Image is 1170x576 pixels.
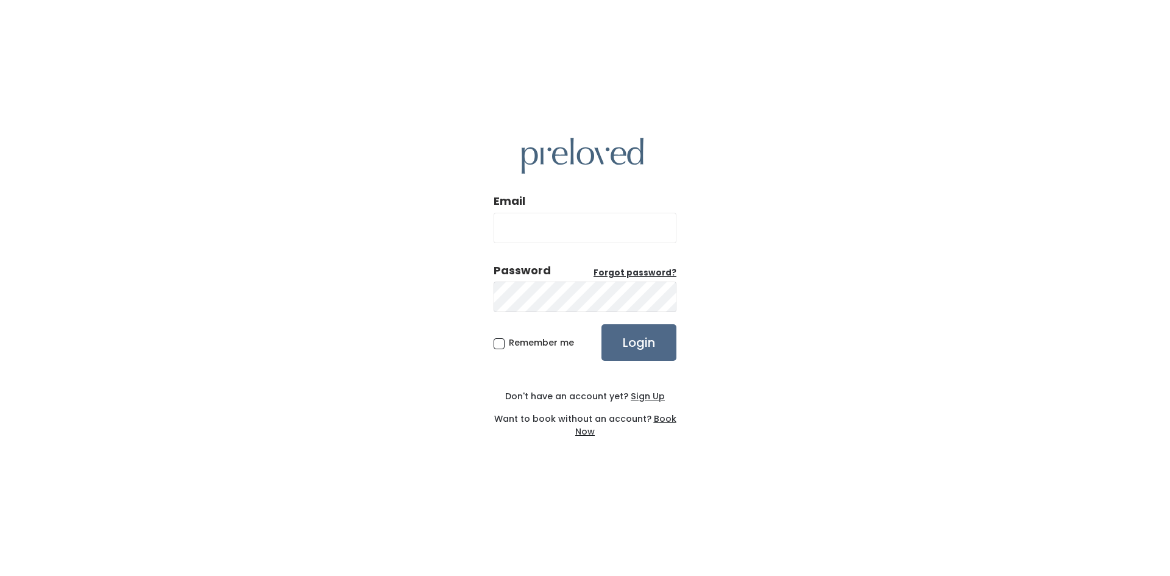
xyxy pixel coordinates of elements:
a: Book Now [575,413,676,438]
a: Forgot password? [594,267,676,279]
u: Forgot password? [594,267,676,279]
div: Password [494,263,551,279]
span: Remember me [509,336,574,349]
label: Email [494,193,525,209]
img: preloved logo [522,138,643,174]
a: Sign Up [628,390,665,402]
div: Want to book without an account? [494,403,676,438]
div: Don't have an account yet? [494,390,676,403]
u: Sign Up [631,390,665,402]
input: Login [601,324,676,361]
